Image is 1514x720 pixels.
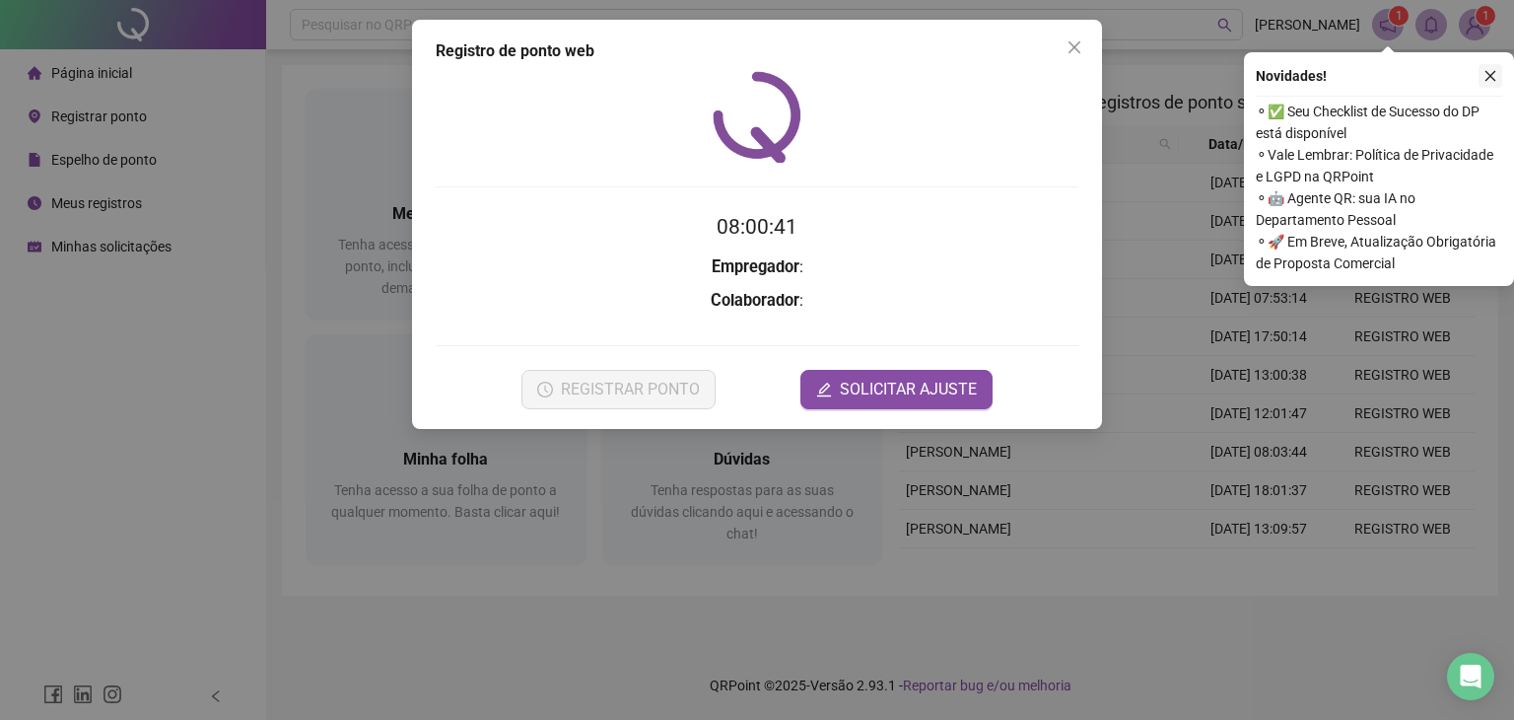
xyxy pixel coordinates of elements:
[1483,69,1497,83] span: close
[713,71,801,163] img: QRPoint
[1059,32,1090,63] button: Close
[840,378,977,401] span: SOLICITAR AJUSTE
[1256,231,1502,274] span: ⚬ 🚀 Em Breve, Atualização Obrigatória de Proposta Comercial
[1256,65,1327,87] span: Novidades !
[436,39,1078,63] div: Registro de ponto web
[1067,39,1082,55] span: close
[800,370,993,409] button: editSOLICITAR AJUSTE
[1256,101,1502,144] span: ⚬ ✅ Seu Checklist de Sucesso do DP está disponível
[436,254,1078,280] h3: :
[717,215,797,239] time: 08:00:41
[711,291,799,310] strong: Colaborador
[712,257,799,276] strong: Empregador
[816,382,832,397] span: edit
[1256,144,1502,187] span: ⚬ Vale Lembrar: Política de Privacidade e LGPD na QRPoint
[1256,187,1502,231] span: ⚬ 🤖 Agente QR: sua IA no Departamento Pessoal
[436,288,1078,314] h3: :
[1447,653,1494,700] div: Open Intercom Messenger
[521,370,716,409] button: REGISTRAR PONTO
